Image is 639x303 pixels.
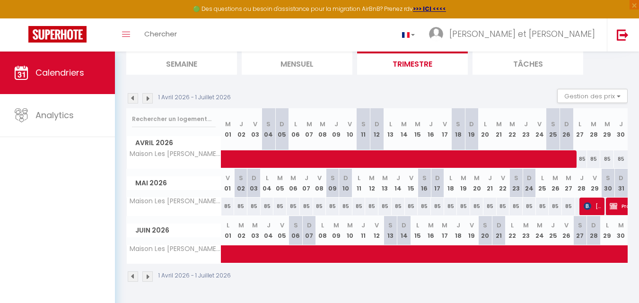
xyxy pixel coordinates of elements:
[562,169,575,198] th: 27
[431,169,444,198] th: 17
[289,108,303,150] th: 06
[431,198,444,215] div: 85
[573,216,587,245] th: 27
[397,216,411,245] th: 14
[429,120,433,129] abbr: J
[378,198,392,215] div: 85
[280,221,284,230] abbr: V
[483,198,497,215] div: 85
[28,26,87,43] img: Super Booking
[339,198,352,215] div: 85
[252,221,258,230] abbr: M
[435,173,440,182] abbr: D
[497,198,510,215] div: 85
[614,216,628,245] th: 30
[614,108,628,150] th: 30
[384,108,397,150] th: 13
[533,108,546,150] th: 24
[519,216,533,245] th: 23
[523,198,536,215] div: 85
[35,109,74,121] span: Analytics
[479,216,492,245] th: 20
[382,173,388,182] abbr: M
[316,216,330,245] th: 08
[560,216,574,245] th: 26
[158,93,231,102] p: 1 Avril 2026 - 1 Juillet 2026
[457,169,470,198] th: 19
[266,120,271,129] abbr: S
[321,221,324,230] abbr: L
[313,169,326,198] th: 08
[537,221,543,230] abbr: M
[469,120,474,129] abbr: D
[320,120,325,129] abbr: M
[365,169,378,198] th: 12
[560,108,574,150] th: 26
[519,108,533,150] th: 23
[470,221,474,230] abbr: V
[347,221,353,230] abbr: M
[537,120,542,129] abbr: V
[422,18,607,52] a: ... [PERSON_NAME] et [PERSON_NAME]
[132,111,216,128] input: Rechercher un logement...
[619,173,623,182] abbr: D
[492,108,506,150] th: 21
[358,173,360,182] abbr: L
[473,52,583,75] li: Tâches
[587,216,601,245] th: 28
[509,169,523,198] th: 23
[591,120,596,129] abbr: M
[422,173,427,182] abbr: S
[405,169,418,198] th: 15
[483,221,487,230] abbr: S
[514,173,518,182] abbr: S
[402,221,406,230] abbr: D
[370,108,384,150] th: 12
[546,216,560,245] th: 25
[388,221,393,230] abbr: S
[375,120,379,129] abbr: D
[549,169,562,198] th: 26
[444,169,457,198] th: 18
[234,198,247,215] div: 85
[242,52,352,75] li: Mensuel
[343,108,357,150] th: 10
[261,169,274,198] th: 04
[488,173,492,182] abbr: J
[397,108,411,150] th: 14
[444,198,457,215] div: 85
[483,169,497,198] th: 21
[261,198,274,215] div: 85
[564,221,569,230] abbr: V
[523,221,529,230] abbr: M
[305,173,308,182] abbr: J
[438,108,452,150] th: 17
[424,216,438,245] th: 16
[456,221,460,230] abbr: J
[253,120,257,129] abbr: V
[317,173,322,182] abbr: V
[601,169,614,198] th: 30
[533,216,546,245] th: 24
[361,221,365,230] abbr: J
[457,198,470,215] div: 85
[497,169,510,198] th: 22
[578,221,582,230] abbr: S
[221,198,235,215] div: 85
[506,108,519,150] th: 22
[313,198,326,215] div: 85
[252,173,256,182] abbr: D
[127,176,221,190] span: Mai 2026
[247,169,261,198] th: 03
[604,120,610,129] abbr: M
[606,221,609,230] abbr: L
[392,198,405,215] div: 85
[551,120,555,129] abbr: S
[588,169,602,198] th: 29
[287,169,300,198] th: 06
[424,108,438,150] th: 16
[239,120,243,129] abbr: J
[591,221,596,230] abbr: D
[606,173,610,182] abbr: S
[465,108,479,150] th: 19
